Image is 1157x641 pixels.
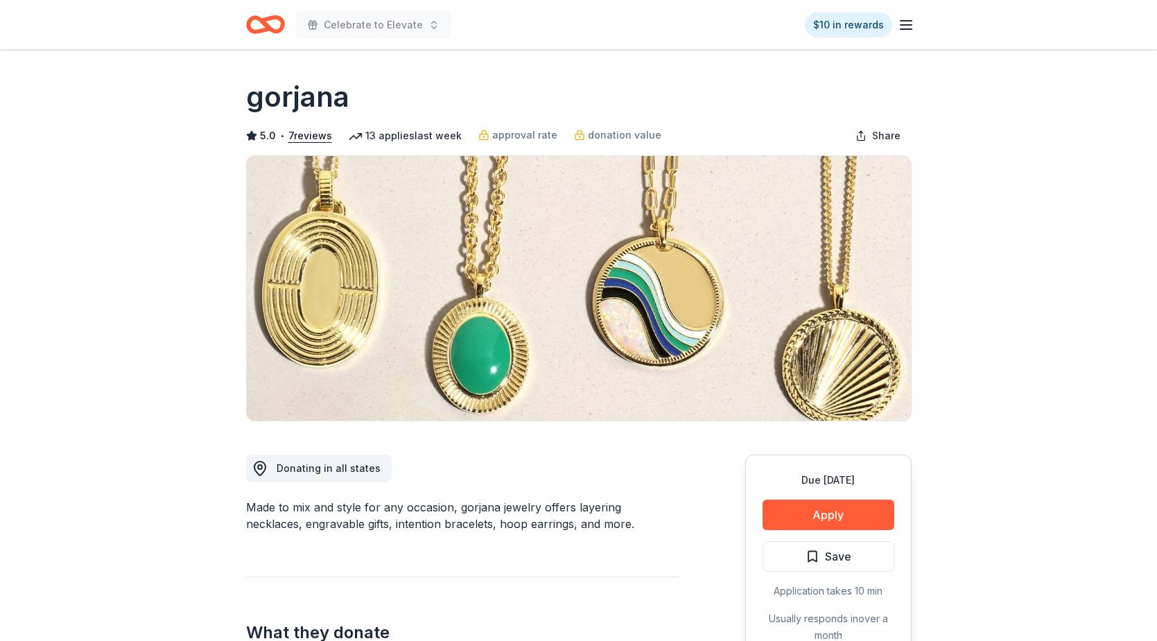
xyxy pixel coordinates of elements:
div: Made to mix and style for any occasion, gorjana jewelry offers layering necklaces, engravable gif... [246,499,679,532]
button: Celebrate to Elevate [296,11,451,39]
span: approval rate [492,127,557,143]
div: Application takes 10 min [763,583,894,599]
button: 7reviews [288,128,332,144]
span: donation value [588,127,661,143]
span: 5.0 [260,128,276,144]
img: Image for gorjana [247,156,911,421]
span: Celebrate to Elevate [324,17,423,33]
span: Donating in all states [277,462,381,474]
button: Apply [763,500,894,530]
a: donation value [574,127,661,143]
h1: gorjana [246,78,349,116]
button: Share [844,122,912,150]
span: Save [825,547,851,565]
a: Home [246,8,285,41]
a: approval rate [478,127,557,143]
a: $10 in rewards [805,12,892,37]
button: Save [763,541,894,572]
div: 13 applies last week [349,128,462,144]
span: • [279,130,284,141]
span: Share [872,128,901,144]
div: Due [DATE] [763,472,894,489]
